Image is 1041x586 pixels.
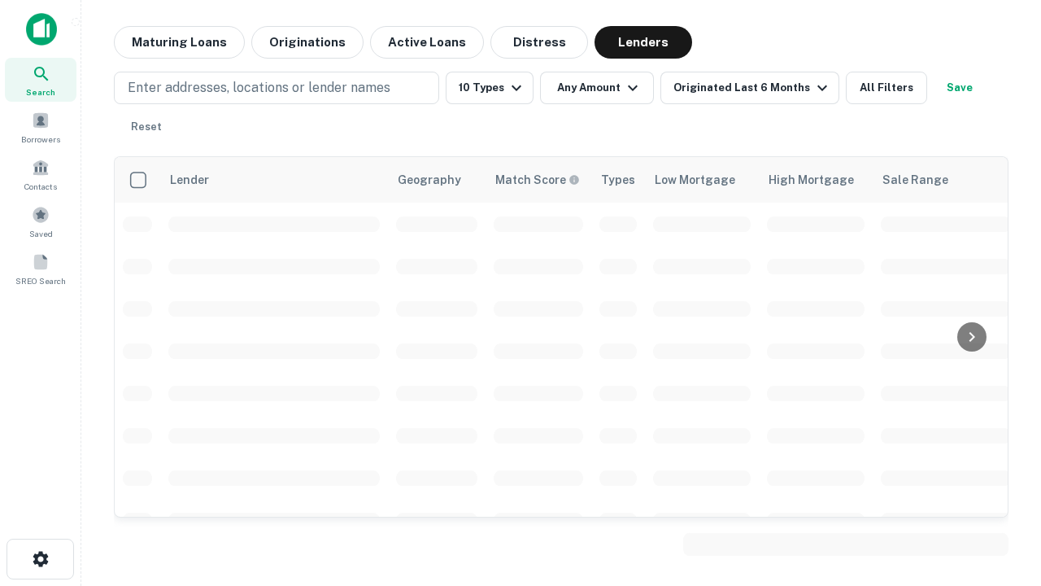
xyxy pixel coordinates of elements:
th: Low Mortgage [645,157,759,203]
a: Contacts [5,152,76,196]
div: Low Mortgage [655,170,735,190]
span: Search [26,85,55,98]
button: Reset [120,111,172,143]
button: Save your search to get updates of matches that match your search criteria. [934,72,986,104]
div: Geography [398,170,461,190]
button: Lenders [595,26,692,59]
span: Saved [29,227,53,240]
iframe: Chat Widget [960,404,1041,482]
img: capitalize-icon.png [26,13,57,46]
p: Enter addresses, locations or lender names [128,78,390,98]
span: Borrowers [21,133,60,146]
button: Maturing Loans [114,26,245,59]
h6: Match Score [495,171,577,189]
button: All Filters [846,72,927,104]
button: Active Loans [370,26,484,59]
button: Any Amount [540,72,654,104]
a: Borrowers [5,105,76,149]
th: High Mortgage [759,157,873,203]
button: Enter addresses, locations or lender names [114,72,439,104]
button: Distress [490,26,588,59]
div: Originated Last 6 Months [673,78,832,98]
div: High Mortgage [769,170,854,190]
th: Sale Range [873,157,1019,203]
button: Originations [251,26,364,59]
div: Lender [170,170,209,190]
div: Capitalize uses an advanced AI algorithm to match your search with the best lender. The match sco... [495,171,580,189]
th: Capitalize uses an advanced AI algorithm to match your search with the best lender. The match sco... [486,157,591,203]
div: Sale Range [882,170,948,190]
button: 10 Types [446,72,534,104]
th: Types [591,157,645,203]
th: Geography [388,157,486,203]
a: SREO Search [5,247,76,291]
a: Search [5,58,76,102]
th: Lender [160,157,388,203]
span: SREO Search [15,274,66,287]
span: Contacts [24,180,57,193]
a: Saved [5,199,76,243]
div: Types [601,170,635,190]
button: Originated Last 6 Months [660,72,839,104]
